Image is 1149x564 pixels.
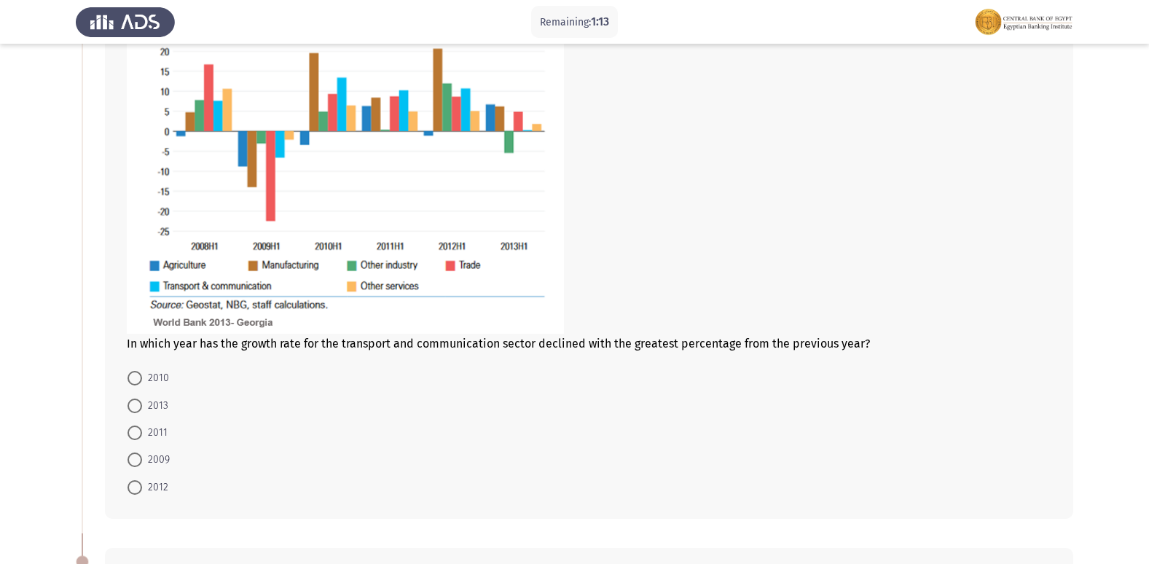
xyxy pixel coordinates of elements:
[142,451,170,469] span: 2009
[142,424,168,442] span: 2011
[142,479,168,496] span: 2012
[142,369,169,387] span: 2010
[591,15,609,28] span: 1:13
[142,397,168,415] span: 2013
[974,1,1073,42] img: Assessment logo of EBI Analytical Thinking FOCUS Assessment EN
[76,1,175,42] img: Assess Talent Management logo
[540,13,609,31] p: Remaining:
